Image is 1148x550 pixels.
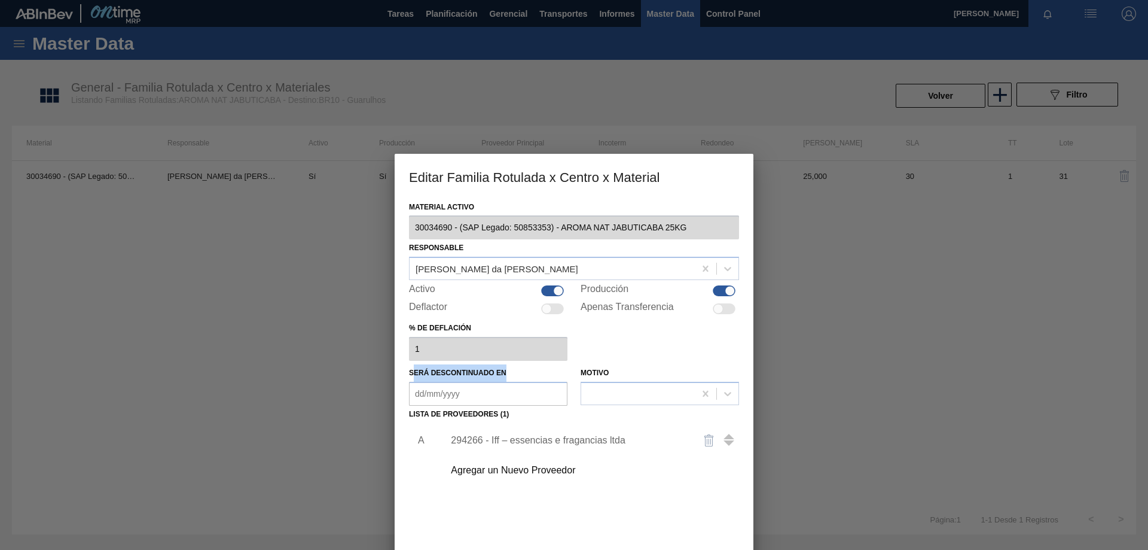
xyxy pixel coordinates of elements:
[395,154,753,199] h3: Editar Familia Rotulada x Centro x Material
[409,369,506,377] label: Será descontinuado en
[409,320,567,337] label: % de Deflación
[409,426,428,455] li: A
[451,465,685,476] div: Agregar un Nuevo Proveedor
[409,382,567,406] input: dd/mm/yyyy
[409,199,739,216] label: Material Activo
[581,302,674,316] label: Apenas Transferencia
[416,264,578,274] div: [PERSON_NAME] da [PERSON_NAME]
[581,369,609,377] label: Motivo
[451,435,685,446] div: 294266 - Iff – essencias e fragancias ltda
[409,244,463,252] label: Responsable
[409,284,435,298] label: Activo
[409,302,447,316] label: Deflactor
[409,410,509,418] label: Lista de Proveedores (1)
[581,284,628,298] label: Producción
[702,433,716,448] img: delete-icon
[695,426,723,455] button: delete-icon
